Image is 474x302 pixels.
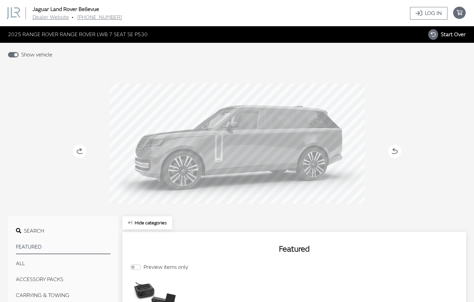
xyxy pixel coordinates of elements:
[441,31,466,38] span: Start Over
[8,31,148,38] span: 2025 RANGE ROVER RANGE ROVER LWB 7 SEAT SE P530
[425,9,442,17] span: Log In
[24,228,44,234] span: Search
[135,220,167,226] span: Click to hide category section.
[144,263,188,271] label: Preview items only
[33,14,69,21] a: Dealer Website
[16,257,110,270] button: All
[428,29,466,40] button: Start Over
[130,243,458,255] h2: Featured
[122,216,172,229] button: Hide categories
[16,273,110,286] button: ACCESSORY PACKS
[16,289,110,302] button: CARRYING & TOWING
[410,7,447,20] a: Log In
[7,7,31,19] a: Jaguar Land Rover Bellevue logo
[21,51,52,59] label: Show vehicle
[453,1,474,25] button: your cart
[77,14,122,21] a: [PHONE_NUMBER]
[72,14,73,21] span: •
[7,7,20,19] img: Dashboard
[33,6,99,13] a: Jaguar Land Rover Bellevue
[16,240,110,254] button: Featured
